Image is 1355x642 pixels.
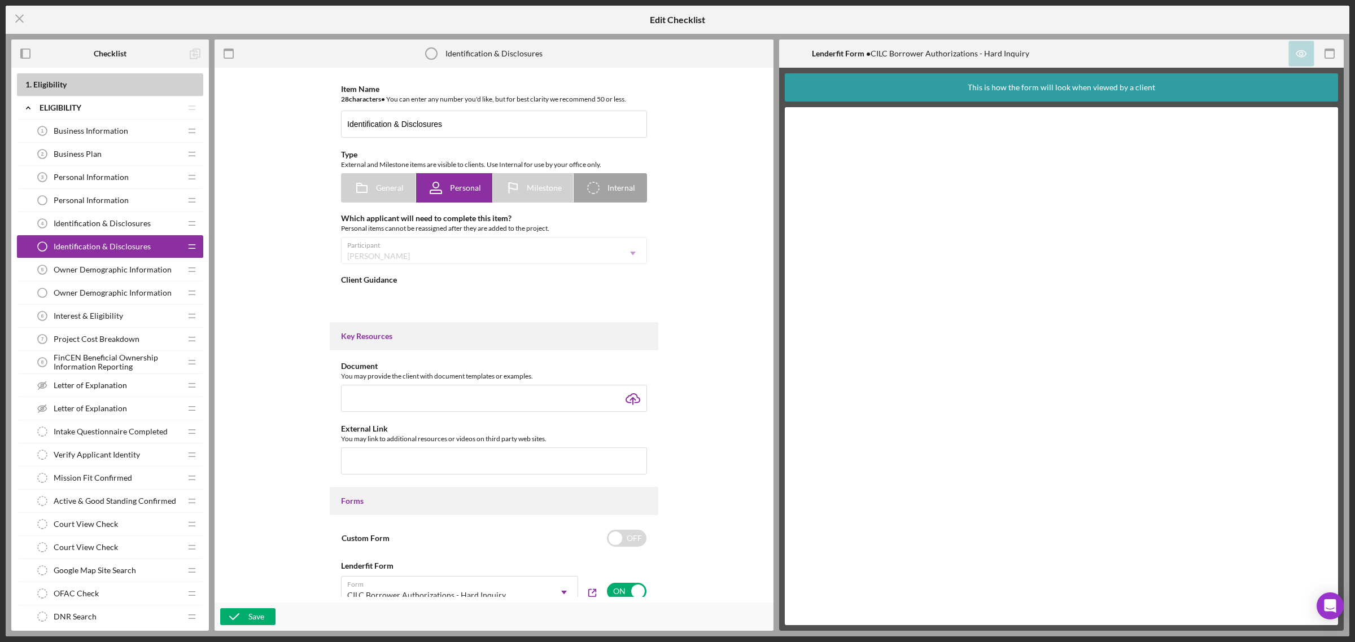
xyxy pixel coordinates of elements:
span: 1 . [25,80,32,89]
div: Personal items cannot be reassigned after they are added to the project. [341,223,647,234]
div: This is how the form will look when viewed by a client [968,73,1155,102]
span: Personal Information [54,196,129,205]
div: You can enter any number you'd like, but for best clarity we recommend 50 or less. [341,94,647,105]
span: Personal [450,183,481,192]
div: You may link to additional resources or videos on third party web sites. [341,433,647,445]
span: Letter of Explanation [54,404,127,413]
span: Intake Questionnaire Completed [54,427,168,436]
span: OFAC Check [54,589,99,598]
tspan: 6 [41,313,44,319]
div: Document [341,362,647,371]
span: Business Information [54,126,128,135]
iframe: Lenderfit form [796,118,1328,614]
span: Letter of Explanation [54,381,127,390]
div: Forms [341,496,647,505]
div: CILC Borrower Authorizations - Hard Inquiry [347,591,506,600]
span: Owner Demographic Information [54,288,172,297]
tspan: 5 [41,267,44,272]
span: Business Plan [54,149,102,159]
b: Lenderfit Form • [812,49,871,58]
div: Which applicant will need to complete this item? [341,214,647,223]
span: DNR Search [54,612,97,621]
span: Identification & Disclosures [54,219,151,228]
span: Mission Fit Confirmed [54,473,132,482]
div: You may provide the client with document templates or examples. [341,371,647,382]
tspan: 1 [41,128,44,134]
span: Identification & Disclosures [54,242,151,251]
div: Type [341,150,647,159]
span: Project Cost Breakdown [54,335,139,344]
tspan: 7 [41,336,44,342]
h5: Edit Checklist [650,15,705,25]
b: Lenderfit Form [341,561,394,570]
tspan: 8 [41,359,44,365]
div: Item Name [341,85,647,94]
span: Personal Information [54,173,129,182]
button: Save [220,608,276,625]
span: Milestone [527,183,562,192]
div: CILC Borrower Authorizations - Hard Inquiry [812,49,1029,58]
span: Interest & Eligibility [54,311,123,320]
span: Court View Check [54,520,118,529]
div: Eligibility [40,103,181,112]
b: 28 character s • [341,95,385,103]
div: External Link [341,424,647,433]
tspan: 3 [41,174,44,180]
span: Court View Check [54,543,118,552]
div: Open Intercom Messenger [1317,592,1344,619]
span: Owner Demographic Information [54,265,172,274]
div: Save [248,608,264,625]
b: Checklist [94,49,126,58]
span: FinCEN Beneficial Ownership Information Reporting [54,353,181,371]
span: Google Map Site Search [54,566,136,575]
div: Client Guidance [341,275,647,284]
span: Verify Applicant Identity [54,450,140,459]
tspan: 2 [41,151,44,157]
span: Active & Good Standing Confirmed [54,496,176,505]
span: Internal [607,183,635,192]
span: Eligibility [33,80,67,89]
span: General [376,183,404,192]
div: External and Milestone items are visible to clients. Use Internal for use by your office only. [341,159,647,170]
label: Custom Form [342,533,390,543]
tspan: 4 [41,221,44,226]
div: Identification & Disclosures [445,49,543,58]
div: Key Resources [341,332,647,341]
